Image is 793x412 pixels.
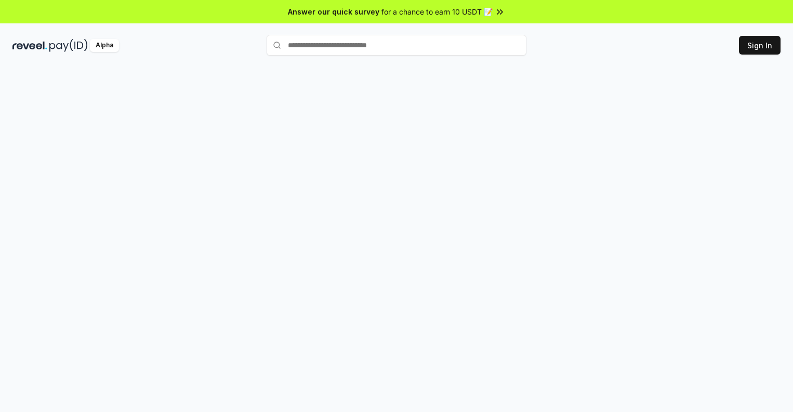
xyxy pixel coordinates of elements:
[90,39,119,52] div: Alpha
[381,6,493,17] span: for a chance to earn 10 USDT 📝
[12,39,47,52] img: reveel_dark
[739,36,781,55] button: Sign In
[288,6,379,17] span: Answer our quick survey
[49,39,88,52] img: pay_id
